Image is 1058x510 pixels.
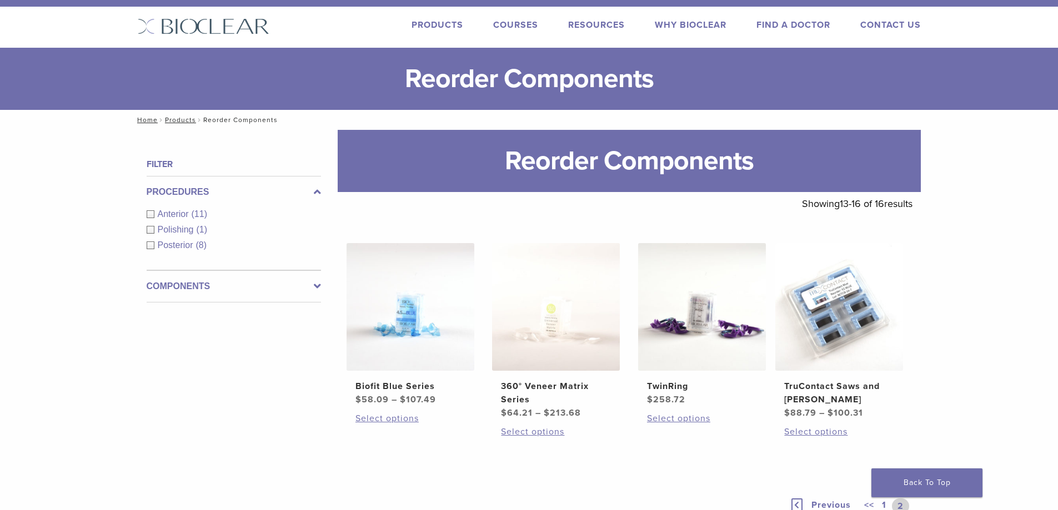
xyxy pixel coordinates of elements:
bdi: 100.31 [828,407,863,418]
a: Select options for “360° Veneer Matrix Series” [501,425,611,438]
a: Back To Top [871,468,982,497]
span: $ [828,407,834,418]
bdi: 64.21 [501,407,533,418]
h1: Reorder Components [338,130,921,192]
bdi: 58.09 [355,394,389,405]
a: Contact Us [860,19,921,31]
a: Select options for “Biofit Blue Series” [355,412,465,425]
span: / [158,117,165,123]
span: (1) [196,225,207,234]
a: Products [165,116,196,124]
bdi: 88.79 [784,407,816,418]
label: Procedures [147,185,321,199]
span: / [196,117,203,123]
img: Biofit Blue Series [347,243,474,371]
nav: Reorder Components [129,110,929,130]
span: Posterior [158,240,196,250]
a: Select options for “TwinRing” [647,412,757,425]
bdi: 258.72 [647,394,685,405]
a: TruContact Saws and SandersTruContact Saws and [PERSON_NAME] [775,243,904,420]
img: 360° Veneer Matrix Series [492,243,620,371]
a: Home [134,116,158,124]
span: Polishing [158,225,197,234]
h4: Filter [147,158,321,171]
span: $ [647,394,653,405]
span: (11) [192,209,207,219]
p: Showing results [802,192,912,215]
bdi: 213.68 [544,407,581,418]
a: Products [412,19,463,31]
a: Select options for “TruContact Saws and Sanders” [784,425,894,438]
a: Find A Doctor [756,19,830,31]
span: $ [784,407,790,418]
span: $ [355,394,362,405]
span: Anterior [158,209,192,219]
span: – [819,407,825,418]
span: $ [501,407,507,418]
label: Components [147,280,321,293]
bdi: 107.49 [400,394,436,405]
img: Bioclear [138,18,269,34]
span: – [392,394,397,405]
h2: 360° Veneer Matrix Series [501,380,611,406]
a: Biofit Blue SeriesBiofit Blue Series [346,243,475,406]
a: Resources [568,19,625,31]
span: $ [544,407,550,418]
h2: TruContact Saws and [PERSON_NAME] [784,380,894,406]
a: 360° Veneer Matrix Series360° Veneer Matrix Series [492,243,621,420]
a: Why Bioclear [655,19,726,31]
img: TwinRing [638,243,766,371]
span: (8) [196,240,207,250]
a: Courses [493,19,538,31]
span: $ [400,394,406,405]
h2: TwinRing [647,380,757,393]
img: TruContact Saws and Sanders [775,243,903,371]
a: TwinRingTwinRing $258.72 [638,243,767,406]
span: 13-16 of 16 [840,198,884,210]
h2: Biofit Blue Series [355,380,465,393]
span: – [535,407,541,418]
